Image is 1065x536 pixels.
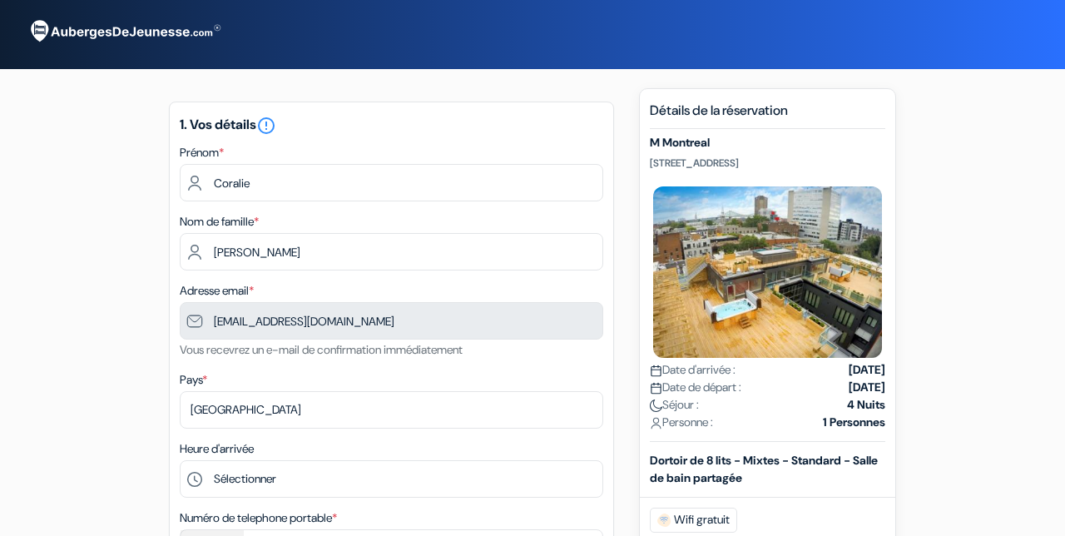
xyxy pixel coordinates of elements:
[650,414,713,431] span: Personne :
[650,453,878,485] b: Dortoir de 8 lits - Mixtes - Standard - Salle de bain partagée
[823,414,885,431] strong: 1 Personnes
[650,156,885,170] p: [STREET_ADDRESS]
[180,302,603,340] input: Entrer adresse e-mail
[256,116,276,133] a: error_outline
[180,282,254,300] label: Adresse email
[650,136,885,150] h5: M Montreal
[180,509,337,527] label: Numéro de telephone portable
[650,396,699,414] span: Séjour :
[650,508,737,533] span: Wifi gratuit
[256,116,276,136] i: error_outline
[847,396,885,414] strong: 4 Nuits
[180,144,224,161] label: Prénom
[849,361,885,379] strong: [DATE]
[180,371,207,389] label: Pays
[650,417,662,429] img: user_icon.svg
[180,342,463,357] small: Vous recevrez un e-mail de confirmation immédiatement
[849,379,885,396] strong: [DATE]
[180,233,603,270] input: Entrer le nom de famille
[650,361,736,379] span: Date d'arrivée :
[650,365,662,377] img: calendar.svg
[180,440,254,458] label: Heure d'arrivée
[20,9,228,54] img: AubergesDeJeunesse.com
[657,514,671,527] img: free_wifi.svg
[650,102,885,129] h5: Détails de la réservation
[650,400,662,412] img: moon.svg
[650,379,741,396] span: Date de départ :
[180,164,603,201] input: Entrez votre prénom
[650,382,662,395] img: calendar.svg
[180,213,259,231] label: Nom de famille
[180,116,603,136] h5: 1. Vos détails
